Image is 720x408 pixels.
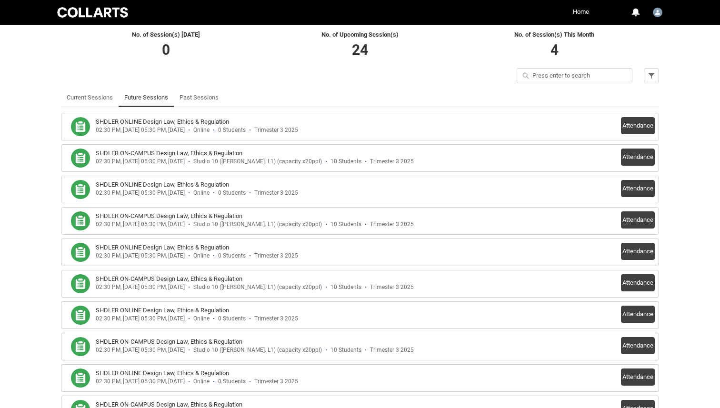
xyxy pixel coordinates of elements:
[254,252,298,259] div: Trimester 3 2025
[254,315,298,322] div: Trimester 3 2025
[621,274,655,291] button: Attendance
[193,127,210,134] div: Online
[621,180,655,197] button: Attendance
[162,41,170,58] span: 0
[124,88,168,107] a: Future Sessions
[370,347,414,354] div: Trimester 3 2025
[193,158,322,165] div: Studio 10 ([PERSON_NAME]. L1) (capacity x20ppl)
[96,243,229,252] h3: SHDLER ONLINE Design Law, Ethics & Regulation
[193,378,210,385] div: Online
[218,127,246,134] div: 0 Students
[96,211,242,221] h3: SHDLER ON-CAMPUS Design Law, Ethics & Regulation
[96,274,242,284] h3: SHDLER ON-CAMPUS Design Law, Ethics & Regulation
[96,180,229,189] h3: SHDLER ONLINE Design Law, Ethics & Regulation
[621,337,655,354] button: Attendance
[254,127,298,134] div: Trimester 3 2025
[650,4,665,19] button: User Profile Sandra.Tan
[218,378,246,385] div: 0 Students
[96,127,185,134] div: 02:30 PM, [DATE] 05:30 PM, [DATE]
[514,31,594,38] span: No. of Session(s) This Month
[193,347,322,354] div: Studio 10 ([PERSON_NAME]. L1) (capacity x20ppl)
[96,368,229,378] h3: SHDLER ONLINE Design Law, Ethics & Regulation
[254,378,298,385] div: Trimester 3 2025
[218,189,246,197] div: 0 Students
[621,368,655,386] button: Attendance
[96,306,229,315] h3: SHDLER ONLINE Design Law, Ethics & Regulation
[330,221,361,228] div: 10 Students
[96,221,185,228] div: 02:30 PM, [DATE] 05:30 PM, [DATE]
[254,189,298,197] div: Trimester 3 2025
[96,347,185,354] div: 02:30 PM, [DATE] 05:30 PM, [DATE]
[621,243,655,260] button: Attendance
[96,117,229,127] h3: SHDLER ONLINE Design Law, Ethics & Regulation
[193,252,210,259] div: Online
[330,284,361,291] div: 10 Students
[644,68,659,83] button: Filter
[96,252,185,259] div: 02:30 PM, [DATE] 05:30 PM, [DATE]
[132,31,200,38] span: No. of Session(s) [DATE]
[96,284,185,291] div: 02:30 PM, [DATE] 05:30 PM, [DATE]
[352,41,368,58] span: 24
[330,158,361,165] div: 10 Students
[193,315,210,322] div: Online
[193,284,322,291] div: Studio 10 ([PERSON_NAME]. L1) (capacity x20ppl)
[96,337,242,347] h3: SHDLER ON-CAMPUS Design Law, Ethics & Regulation
[96,149,242,158] h3: SHDLER ON-CAMPUS Design Law, Ethics & Regulation
[174,88,224,107] li: Past Sessions
[370,284,414,291] div: Trimester 3 2025
[517,68,632,83] input: Press enter to search
[621,211,655,229] button: Attendance
[218,252,246,259] div: 0 Students
[119,88,174,107] li: Future Sessions
[96,158,185,165] div: 02:30 PM, [DATE] 05:30 PM, [DATE]
[550,41,559,58] span: 4
[180,88,219,107] a: Past Sessions
[218,315,246,322] div: 0 Students
[96,315,185,322] div: 02:30 PM, [DATE] 05:30 PM, [DATE]
[621,306,655,323] button: Attendance
[321,31,399,38] span: No. of Upcoming Session(s)
[96,378,185,385] div: 02:30 PM, [DATE] 05:30 PM, [DATE]
[370,158,414,165] div: Trimester 3 2025
[96,189,185,197] div: 02:30 PM, [DATE] 05:30 PM, [DATE]
[621,149,655,166] button: Attendance
[653,8,662,17] img: Sandra.Tan
[570,5,591,19] a: Home
[330,347,361,354] div: 10 Students
[370,221,414,228] div: Trimester 3 2025
[621,117,655,134] button: Attendance
[193,189,210,197] div: Online
[61,88,119,107] li: Current Sessions
[67,88,113,107] a: Current Sessions
[193,221,322,228] div: Studio 10 ([PERSON_NAME]. L1) (capacity x20ppl)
